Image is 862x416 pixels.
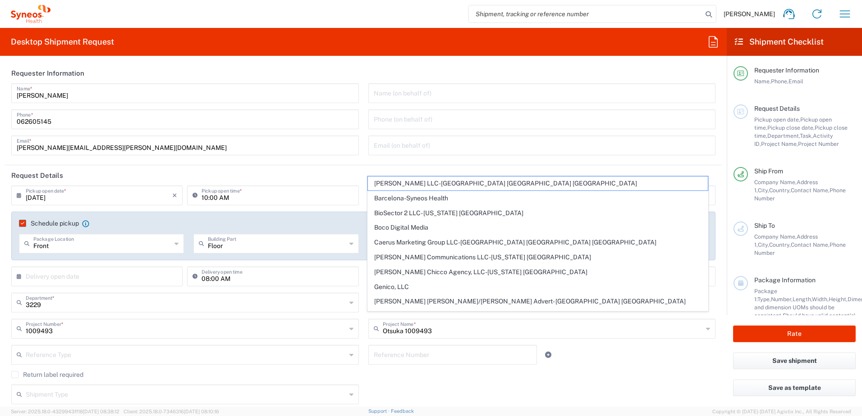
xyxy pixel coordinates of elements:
span: Company Name, [754,179,797,185]
h2: Shipment Checklist [735,36,824,47]
button: Save as template [733,380,856,396]
button: Rate [733,326,856,342]
a: Add Reference [542,348,555,361]
span: Haas & Health Partner Public Relations GmbH [368,309,708,323]
span: Phone, [771,78,789,85]
span: City, [758,187,769,194]
span: Country, [769,241,791,248]
span: [DATE] 08:10:16 [184,409,219,414]
label: Schedule pickup [19,220,79,227]
span: Project Name, [761,140,798,147]
h2: Request Details [11,171,63,180]
span: Pickup open date, [754,116,800,123]
span: Boco Digital Media [368,221,708,235]
h2: Desktop Shipment Request [11,36,114,47]
span: Pickup close date, [767,124,815,131]
span: Number, [771,296,793,303]
span: Company Name, [754,233,797,240]
span: [DATE] 08:38:12 [83,409,119,414]
span: Contact Name, [791,187,830,194]
span: Task, [800,132,813,139]
span: Server: 2025.18.0-4329943ff18 [11,409,119,414]
span: Copyright © [DATE]-[DATE] Agistix Inc., All Rights Reserved [712,407,851,416]
span: BioSector 2 LLC- [US_STATE] [GEOGRAPHIC_DATA] [368,206,708,220]
i: × [172,188,177,203]
span: Client: 2025.18.0-7346316 [124,409,219,414]
span: Department, [767,132,800,139]
span: Ship From [754,167,783,175]
span: Requester Information [754,67,819,74]
span: Name, [754,78,771,85]
span: [PERSON_NAME] Communications LLC-[US_STATE] [GEOGRAPHIC_DATA] [368,250,708,264]
span: Genico, LLC [368,280,708,294]
h2: Requester Information [11,69,84,78]
input: Shipment, tracking or reference number [469,5,702,23]
span: [PERSON_NAME] Chicco Agency, LLC-[US_STATE] [GEOGRAPHIC_DATA] [368,265,708,279]
label: Return label required [11,371,83,378]
span: Email [789,78,803,85]
span: Request Details [754,105,800,112]
span: City, [758,241,769,248]
span: [PERSON_NAME] [724,10,775,18]
span: Type, [757,296,771,303]
a: Support [368,408,391,414]
span: Length, [793,296,812,303]
span: Country, [769,187,791,194]
span: Width, [812,296,829,303]
span: Caerus Marketing Group LLC-[GEOGRAPHIC_DATA] [GEOGRAPHIC_DATA] [GEOGRAPHIC_DATA] [368,235,708,249]
span: [PERSON_NAME] [PERSON_NAME]/[PERSON_NAME] Advert- [GEOGRAPHIC_DATA] [GEOGRAPHIC_DATA] [368,294,708,308]
span: Contact Name, [791,241,830,248]
span: Project Number [798,140,839,147]
span: Package Information [754,276,816,284]
span: Ship To [754,222,775,229]
span: Should have valid content(s) [783,312,856,319]
span: Height, [829,296,848,303]
a: Feedback [391,408,414,414]
button: Save shipment [733,353,856,369]
span: Package 1: [754,288,777,303]
span: [PERSON_NAME] LLC-[GEOGRAPHIC_DATA] [GEOGRAPHIC_DATA] [GEOGRAPHIC_DATA] [368,176,708,190]
span: Barcelona-Syneos Health [368,191,708,205]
